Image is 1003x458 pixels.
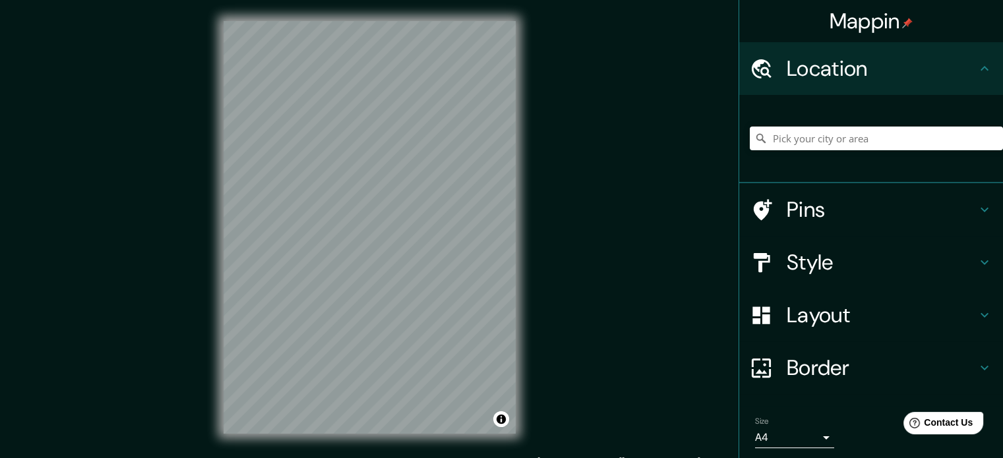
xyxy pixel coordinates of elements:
[830,8,913,34] h4: Mappin
[739,289,1003,341] div: Layout
[755,416,769,427] label: Size
[902,18,913,28] img: pin-icon.png
[787,196,977,223] h4: Pins
[739,42,1003,95] div: Location
[493,411,509,427] button: Toggle attribution
[755,427,834,448] div: A4
[739,183,1003,236] div: Pins
[787,55,977,82] h4: Location
[787,249,977,275] h4: Style
[787,302,977,328] h4: Layout
[886,407,988,444] iframe: Help widget launcher
[739,341,1003,394] div: Border
[739,236,1003,289] div: Style
[787,355,977,381] h4: Border
[224,21,516,434] canvas: Map
[750,127,1003,150] input: Pick your city or area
